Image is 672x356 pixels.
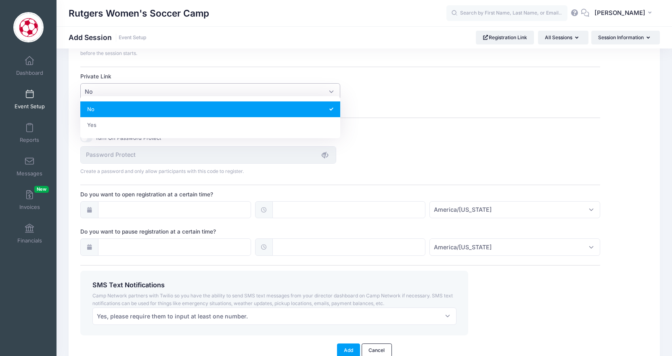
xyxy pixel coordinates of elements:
a: Financials [10,219,49,248]
span: Dashboard [16,70,43,76]
a: Reports [10,119,49,147]
h1: Add Session [69,33,147,42]
a: Dashboard [10,52,49,80]
span: America/New York [429,238,600,256]
span: America/New York [434,243,492,251]
input: Search by First Name, Last Name, or Email... [446,5,567,21]
h4: SMS Text Notifications [92,281,456,289]
label: Do you want to pause registration at a certain time? [80,228,340,236]
li: Yes [80,117,340,133]
span: Create a password and only allow participants with this code to register. [80,168,244,174]
img: Rutgers Women's Soccer Camp [13,12,44,42]
a: Messages [10,152,49,181]
button: Session Information [591,31,660,44]
span: Yes, please require them to input at least one number. [92,308,456,325]
span: Reports [20,137,39,143]
span: Event Setup [15,103,45,110]
input: Password Protect [80,146,336,164]
label: Private Link [80,72,340,80]
label: Do you want to open registration at a certain time? [80,190,340,198]
button: [PERSON_NAME] [589,4,660,23]
span: No [80,83,340,101]
li: No [80,101,340,117]
span: Invoices [19,204,40,211]
a: Registration Link [476,31,534,44]
span: New [34,186,49,193]
a: InvoicesNew [10,186,49,214]
a: Event Setup [119,35,147,41]
a: Event Setup [10,85,49,114]
span: Yes, please require them to input at least one number. [97,312,248,320]
button: All Sessions [538,31,588,44]
span: Camp Network partners with Twilio so you have the ability to send SMS text messages from your dir... [92,293,453,307]
span: America/New York [434,205,492,214]
span: Messages [17,170,42,177]
span: America/New York [429,201,600,219]
span: [PERSON_NAME] [595,8,645,17]
h1: Rutgers Women's Soccer Camp [69,4,209,23]
span: Financials [17,237,42,244]
span: No [85,87,93,96]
